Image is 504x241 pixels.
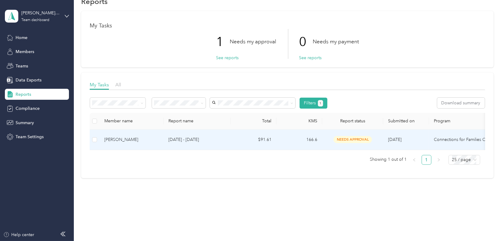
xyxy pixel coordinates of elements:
span: Team Settings [16,134,44,140]
h1: My Tasks [90,23,485,29]
li: Previous Page [409,155,419,165]
th: Report name [164,113,231,130]
div: Member name [104,118,159,124]
div: Page Size [448,155,480,165]
li: Next Page [434,155,444,165]
button: See reports [299,55,322,61]
button: Filters1 [300,98,327,109]
span: needs approval [333,136,372,143]
span: Compliance [16,105,40,112]
button: See reports [216,55,239,61]
div: [PERSON_NAME] [104,136,159,143]
span: 25 / page [452,155,477,164]
p: 0 [299,29,313,55]
button: Download summary [437,98,485,108]
span: [DATE] [388,137,401,142]
button: Help center [3,232,34,238]
div: Total [236,118,272,124]
th: Submitted on [383,113,429,130]
p: Needs my approval [230,38,276,45]
span: Home [16,34,27,41]
span: right [437,158,441,162]
span: My Tasks [90,82,109,88]
button: 1 [318,100,323,106]
span: left [412,158,416,162]
span: All [115,82,121,88]
p: 1 [216,29,230,55]
span: Report status [327,118,378,124]
span: Teams [16,63,28,69]
p: Connections for Families CPK Program [434,136,500,143]
span: Members [16,49,34,55]
span: Reports [16,91,31,98]
span: Data Exports [16,77,41,83]
p: [DATE] - [DATE] [168,136,226,143]
button: left [409,155,419,165]
li: 1 [422,155,431,165]
span: 1 [320,101,322,106]
div: KMS [281,118,317,124]
a: 1 [422,155,431,164]
td: 166.6 [276,130,322,150]
div: [PERSON_NAME]'s Team [21,10,59,16]
td: $91.61 [231,130,276,150]
iframe: Everlance-gr Chat Button Frame [470,207,504,241]
div: Team dashboard [21,18,49,22]
span: Showing 1 out of 1 [370,155,407,164]
p: Needs my payment [313,38,359,45]
button: right [434,155,444,165]
span: Summary [16,120,34,126]
th: Member name [99,113,164,130]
